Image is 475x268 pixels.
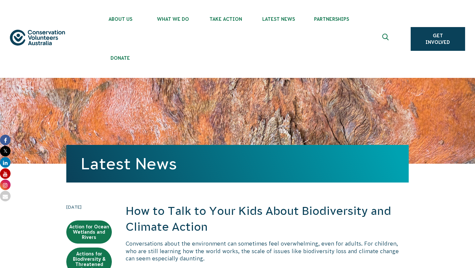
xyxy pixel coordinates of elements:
[147,17,200,22] span: What We Do
[252,17,305,22] span: Latest News
[10,30,65,46] img: logo.svg
[94,17,147,22] span: About Us
[94,55,147,61] span: Donate
[126,240,409,262] p: Conversations about the environment can sometimes feel overwhelming, even for adults. For childre...
[66,220,112,244] a: Action for Ocean Wetlands and Rivers
[200,17,252,22] span: Take Action
[378,31,394,47] button: Expand search box Close search box
[382,34,390,44] span: Expand search box
[411,27,465,51] a: Get Involved
[126,203,409,235] h2: How to Talk to Your Kids About Biodiversity and Climate Action
[305,17,358,22] span: Partnerships
[66,203,112,211] time: [DATE]
[81,155,177,173] a: Latest News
